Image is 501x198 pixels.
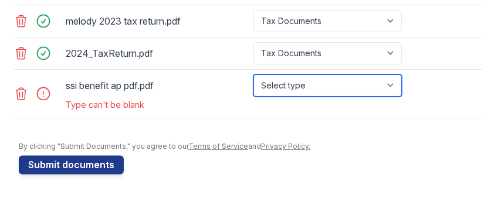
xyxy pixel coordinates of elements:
[66,44,249,63] div: 2024_TaxReturn.pdf
[19,156,124,175] button: Submit documents
[66,99,404,111] div: Type can't be blank
[66,12,249,30] div: melody 2023 tax return.pdf
[66,76,249,95] div: ssi benefit ap pdf.pdf
[19,142,482,151] div: By clicking "Submit Documents," you agree to our and
[188,142,248,151] a: Terms of Service
[261,142,310,151] a: Privacy Policy.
